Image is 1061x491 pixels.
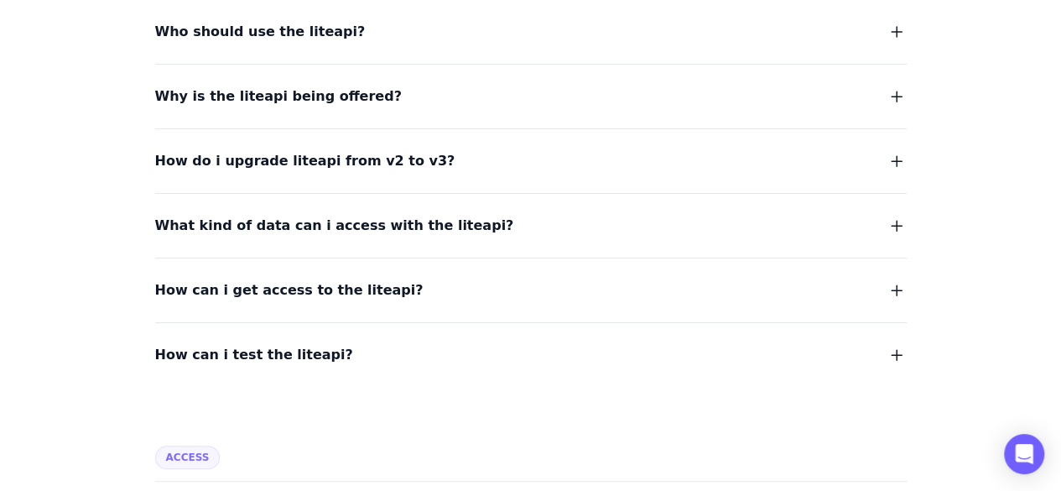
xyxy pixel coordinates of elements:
[155,149,907,173] button: How do i upgrade liteapi from v2 to v3?
[155,20,907,44] button: Who should use the liteapi?
[155,446,221,469] span: Access
[1004,434,1044,474] div: Open Intercom Messenger
[155,279,424,302] span: How can i get access to the liteapi?
[155,149,455,173] span: How do i upgrade liteapi from v2 to v3?
[155,343,353,367] span: How can i test the liteapi?
[155,279,907,302] button: How can i get access to the liteapi?
[155,85,402,108] span: Why is the liteapi being offered?
[155,214,907,238] button: What kind of data can i access with the liteapi?
[155,20,366,44] span: Who should use the liteapi?
[155,343,907,367] button: How can i test the liteapi?
[155,85,907,108] button: Why is the liteapi being offered?
[155,214,514,238] span: What kind of data can i access with the liteapi?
